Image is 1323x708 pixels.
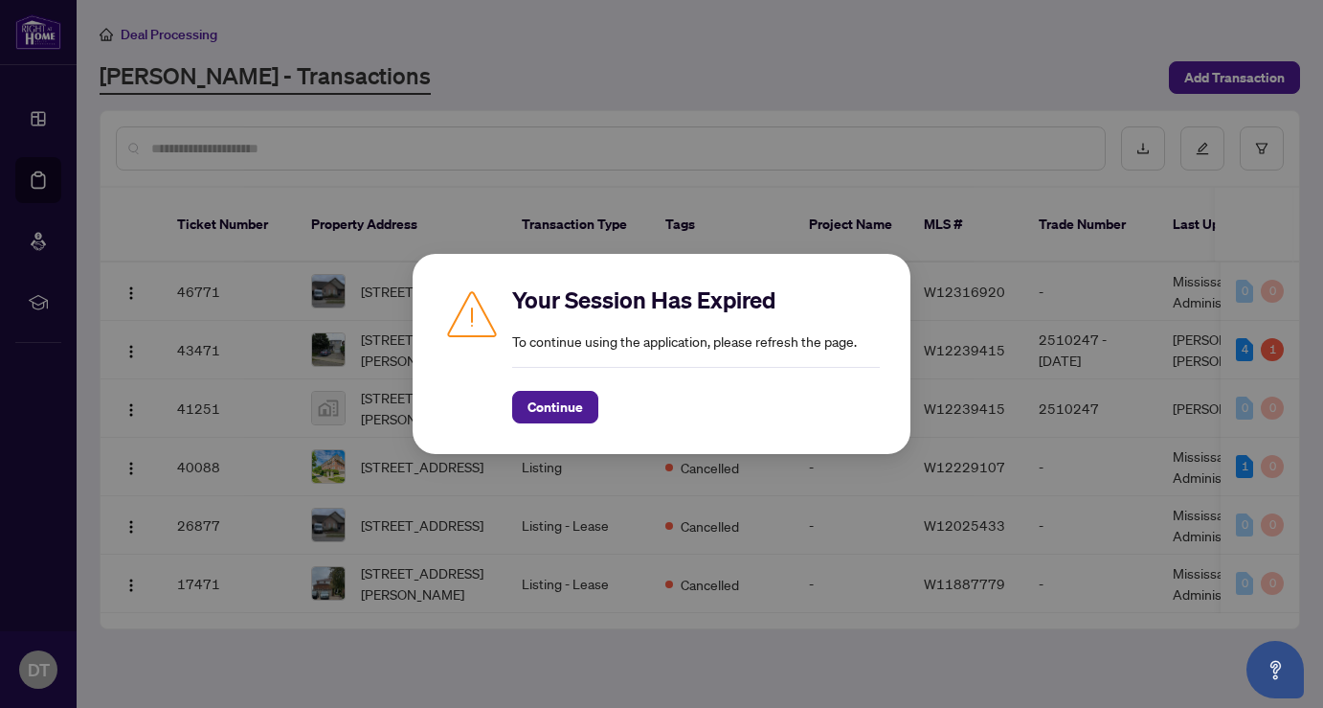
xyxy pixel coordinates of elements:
span: Continue [527,392,583,423]
h2: Your Session Has Expired [512,285,880,315]
button: Continue [512,391,598,423]
div: To continue using the application, please refresh the page. [512,285,880,423]
button: Open asap [1246,641,1304,698]
img: Caution icon [443,285,501,342]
